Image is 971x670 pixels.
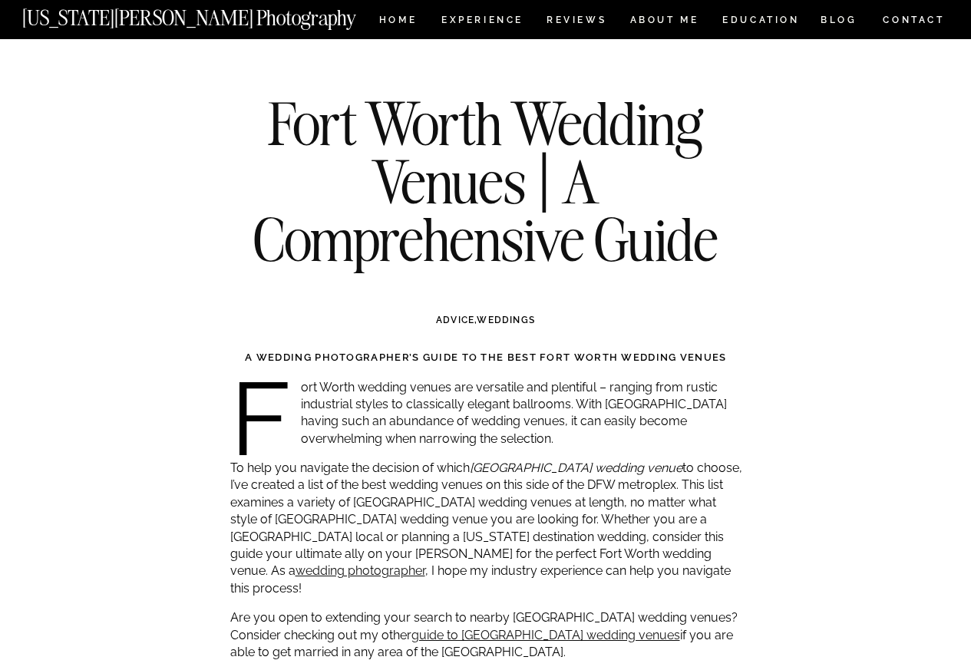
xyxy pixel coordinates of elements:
[882,12,946,28] a: CONTACT
[230,460,742,597] p: To help you navigate the decision of which to choose, I’ve created a list of the best wedding ven...
[477,315,535,325] a: WEDDINGS
[296,563,425,578] a: wedding photographer
[721,15,801,28] a: EDUCATION
[821,15,857,28] a: BLOG
[230,379,742,448] p: Fort Worth wedding venues are versatile and plentiful – ranging from rustic industrial styles to ...
[207,94,765,269] h1: Fort Worth Wedding Venues | A Comprehensive Guide
[376,15,420,28] a: HOME
[230,609,742,661] p: Are you open to extending your search to nearby [GEOGRAPHIC_DATA] wedding venues? Consider checki...
[470,460,682,475] em: [GEOGRAPHIC_DATA] wedding venue
[629,15,699,28] a: ABOUT ME
[547,15,604,28] a: REVIEWS
[263,313,709,327] h3: ,
[441,15,522,28] a: Experience
[22,8,408,21] a: [US_STATE][PERSON_NAME] Photography
[411,628,680,642] a: guide to [GEOGRAPHIC_DATA] wedding venues
[245,352,726,363] strong: A WEDDING PHOTOGRAPHER’S GUIDE TO THE BEST FORT WORTH WEDDING VENUES
[436,315,474,325] a: ADVICE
